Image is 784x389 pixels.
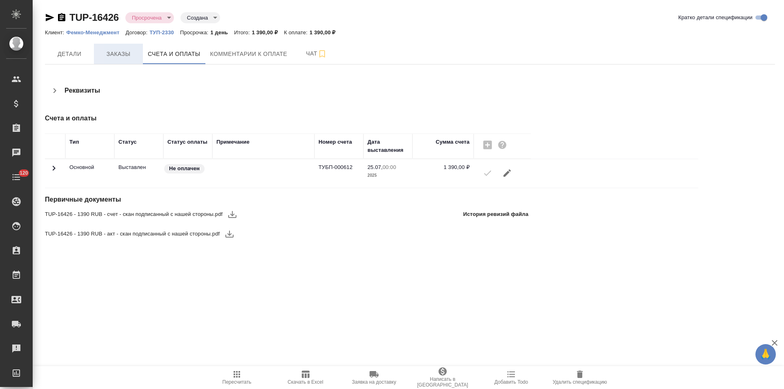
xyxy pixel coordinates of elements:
[57,13,67,22] button: Скопировать ссылку
[367,164,383,170] p: 25.07,
[49,168,59,174] span: Toggle Row Expanded
[2,167,31,187] a: 120
[118,138,137,146] div: Статус
[383,164,396,170] p: 00:00
[65,159,114,188] td: Основной
[317,49,327,59] svg: Подписаться
[755,344,776,365] button: 🙏
[149,29,180,36] a: ТУП-2330
[759,346,773,363] span: 🙏
[125,12,174,23] div: Просрочена
[180,12,220,23] div: Просрочена
[234,29,252,36] p: Итого:
[297,49,336,59] span: Чат
[69,12,119,23] a: TUP-16426
[169,164,200,173] p: Не оплачен
[50,49,89,59] span: Детали
[252,29,284,36] p: 1 390,00 ₽
[497,163,517,183] button: Редактировать
[463,210,528,218] p: История ревизий файла
[45,230,220,238] span: TUP-16426 - 1390 RUB - акт - скан подписанный с нашей стороны.pdf
[180,29,210,36] p: Просрочка:
[318,138,352,146] div: Номер счета
[15,169,33,177] span: 120
[148,49,200,59] span: Счета и оплаты
[367,171,408,180] p: 2025
[129,14,164,21] button: Просрочена
[65,86,100,96] h4: Реквизиты
[436,138,470,146] div: Сумма счета
[310,29,342,36] p: 1 390,00 ₽
[45,13,55,22] button: Скопировать ссылку для ЯМессенджера
[678,13,753,22] span: Кратко детали спецификации
[284,29,310,36] p: К оплате:
[69,138,79,146] div: Тип
[210,29,234,36] p: 1 день
[66,29,125,36] a: Фемко-Менеджмент
[167,138,207,146] div: Статус оплаты
[367,138,408,154] div: Дата выставления
[45,29,66,36] p: Клиент:
[126,29,150,36] p: Договор:
[45,195,532,205] h4: Первичные документы
[216,138,249,146] div: Примечание
[185,14,210,21] button: Создана
[99,49,138,59] span: Заказы
[210,49,287,59] span: Комментарии к оплате
[314,159,363,188] td: ТУБП-000612
[45,113,532,123] h4: Счета и оплаты
[412,159,474,188] td: 1 390,00 ₽
[118,163,159,171] p: Все изменения в спецификации заблокированы
[45,210,223,218] span: TUP-16426 - 1390 RUB - счет - скан подписанный с нашей стороны.pdf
